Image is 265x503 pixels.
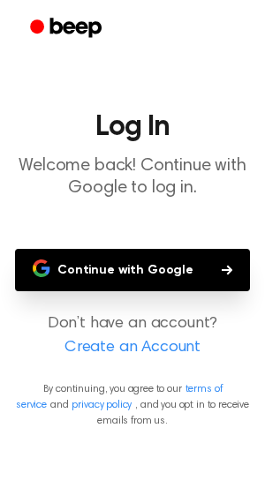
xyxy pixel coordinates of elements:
[14,113,251,141] h1: Log In
[14,155,251,199] p: Welcome back! Continue with Google to log in.
[72,400,132,410] a: privacy policy
[14,312,251,360] p: Don’t have an account?
[15,249,250,291] button: Continue with Google
[18,336,247,360] a: Create an Account
[14,381,251,429] p: By continuing, you agree to our and , and you opt in to receive emails from us.
[18,11,117,46] a: Beep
